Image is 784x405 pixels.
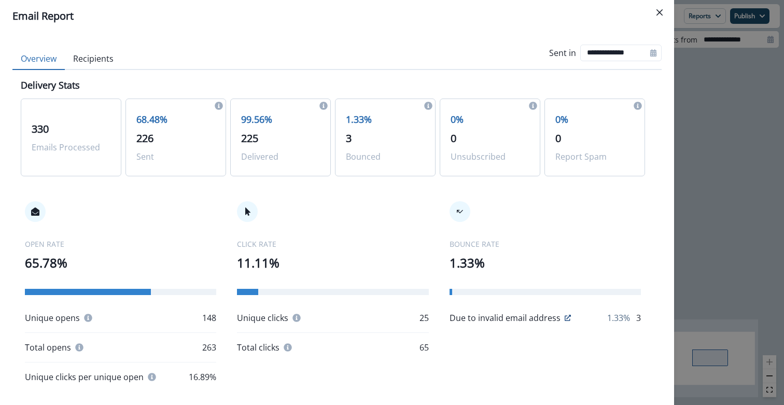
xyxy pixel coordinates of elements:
[451,150,529,163] p: Unsubscribed
[12,8,662,24] div: Email Report
[237,254,428,272] p: 11.11%
[549,47,576,59] p: Sent in
[136,131,153,145] span: 226
[202,341,216,354] p: 263
[12,48,65,70] button: Overview
[451,113,529,127] p: 0%
[25,371,144,383] p: Unique clicks per unique open
[136,113,215,127] p: 68.48%
[237,239,428,249] p: CLICK RATE
[25,341,71,354] p: Total opens
[450,312,561,324] p: Due to invalid email address
[450,254,641,272] p: 1.33%
[346,131,352,145] span: 3
[189,371,216,383] p: 16.89%
[241,113,320,127] p: 99.56%
[136,150,215,163] p: Sent
[21,78,80,92] p: Delivery Stats
[555,131,561,145] span: 0
[607,312,630,324] p: 1.33%
[237,312,288,324] p: Unique clicks
[451,131,456,145] span: 0
[237,341,279,354] p: Total clicks
[636,312,641,324] p: 3
[651,4,668,21] button: Close
[32,141,110,153] p: Emails Processed
[241,131,258,145] span: 225
[65,48,122,70] button: Recipients
[25,239,216,249] p: OPEN RATE
[555,150,634,163] p: Report Spam
[346,113,425,127] p: 1.33%
[346,150,425,163] p: Bounced
[32,122,49,136] span: 330
[241,150,320,163] p: Delivered
[419,341,429,354] p: 65
[555,113,634,127] p: 0%
[450,239,641,249] p: BOUNCE RATE
[25,254,216,272] p: 65.78%
[419,312,429,324] p: 25
[202,312,216,324] p: 148
[25,312,80,324] p: Unique opens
